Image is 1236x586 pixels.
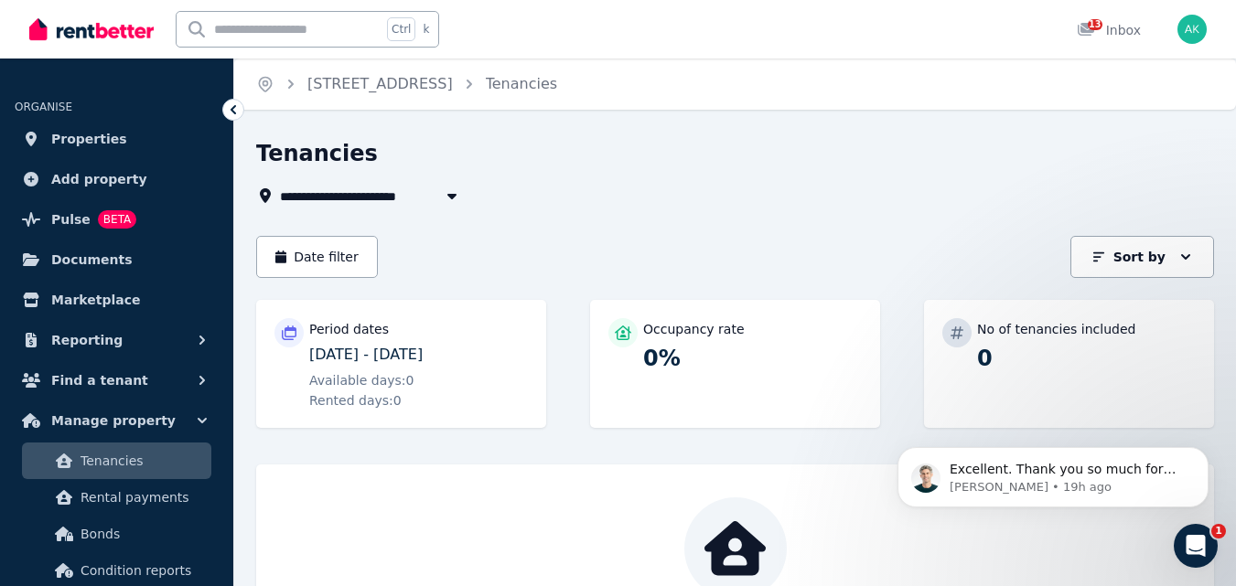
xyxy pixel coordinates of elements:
[486,73,557,95] span: Tenancies
[81,486,204,508] span: Rental payments
[29,16,154,43] img: RentBetter
[256,139,378,168] h1: Tenancies
[15,241,219,278] a: Documents
[1174,524,1218,568] iframe: Intercom live chat
[22,442,211,479] a: Tenancies
[977,344,1196,373] p: 0
[1070,236,1214,278] button: Sort by
[309,344,528,366] p: [DATE] - [DATE]
[51,168,147,190] span: Add property
[870,409,1236,537] iframe: Intercom notifications message
[256,236,378,278] button: Date filter
[15,362,219,399] button: Find a tenant
[423,22,429,37] span: k
[309,391,402,410] span: Rented days: 0
[98,210,136,229] span: BETA
[307,75,453,92] a: [STREET_ADDRESS]
[15,101,72,113] span: ORGANISE
[15,322,219,358] button: Reporting
[51,249,133,271] span: Documents
[1077,21,1141,39] div: Inbox
[387,17,415,41] span: Ctrl
[234,59,579,110] nav: Breadcrumb
[1088,19,1102,30] span: 13
[51,329,123,351] span: Reporting
[977,320,1135,338] p: No of tenancies included
[51,289,140,311] span: Marketplace
[15,161,219,197] a: Add property
[51,128,127,150] span: Properties
[81,450,204,472] span: Tenancies
[15,402,219,439] button: Manage property
[309,320,389,338] p: Period dates
[81,559,204,581] span: Condition reports
[309,371,414,389] span: Available days: 0
[15,282,219,318] a: Marketplace
[15,201,219,238] a: PulseBETA
[22,516,211,552] a: Bonds
[51,410,176,432] span: Manage property
[15,121,219,157] a: Properties
[81,523,204,545] span: Bonds
[1211,524,1226,538] span: 1
[643,344,862,373] p: 0%
[22,479,211,516] a: Rental payments
[51,208,91,230] span: Pulse
[643,320,745,338] p: Occupancy rate
[1113,248,1166,266] p: Sort by
[51,369,148,391] span: Find a tenant
[1177,15,1207,44] img: Azad Kalam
